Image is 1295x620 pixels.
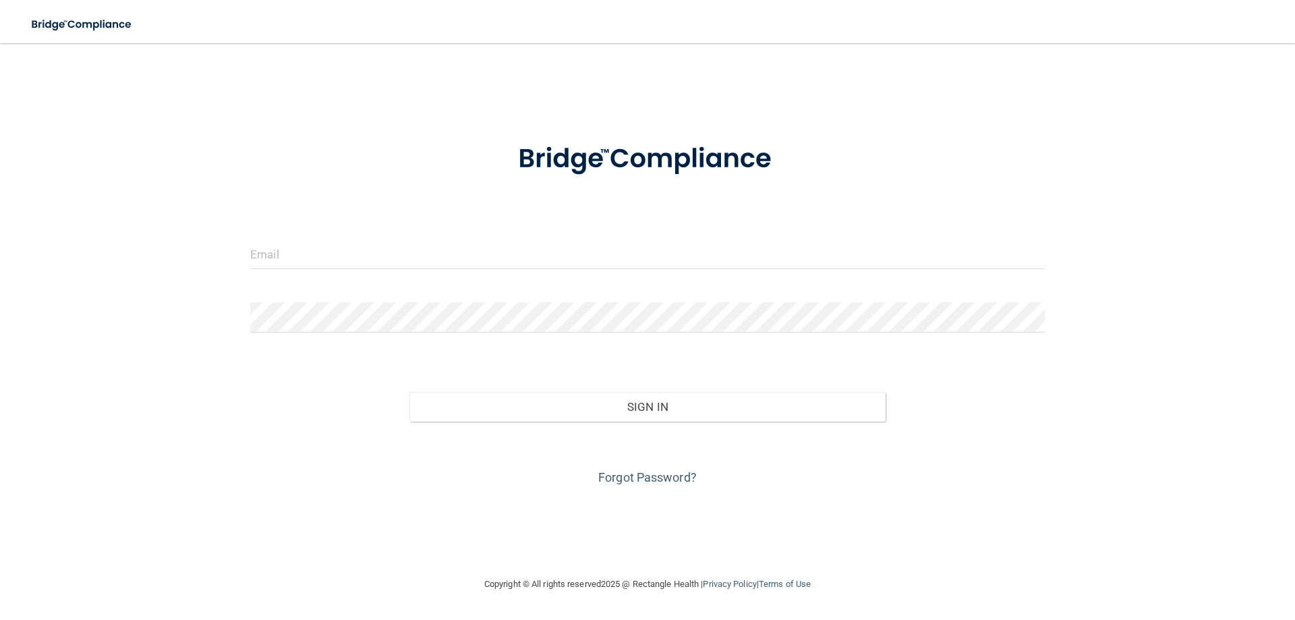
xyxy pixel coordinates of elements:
[401,563,894,606] div: Copyright © All rights reserved 2025 @ Rectangle Health | |
[490,124,805,194] img: bridge_compliance_login_screen.278c3ca4.svg
[250,239,1045,269] input: Email
[703,579,756,589] a: Privacy Policy
[409,392,886,422] button: Sign In
[759,579,811,589] a: Terms of Use
[598,470,697,484] a: Forgot Password?
[20,11,144,38] img: bridge_compliance_login_screen.278c3ca4.svg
